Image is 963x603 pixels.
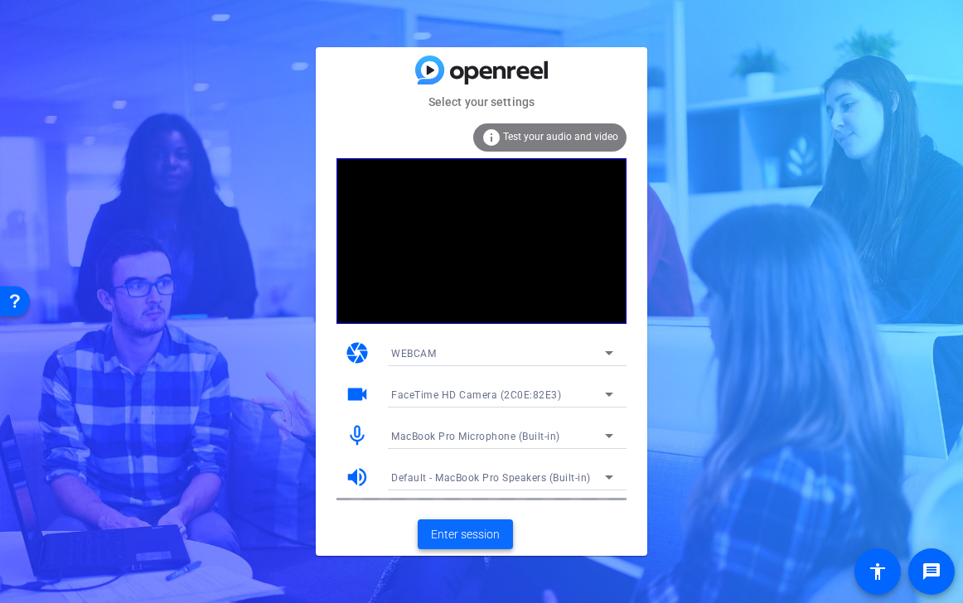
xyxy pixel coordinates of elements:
[922,562,941,581] mat-icon: message
[391,389,561,401] span: FaceTime HD Camera (2C0E:82E3)
[316,93,647,111] mat-card-subtitle: Select your settings
[503,131,618,142] span: Test your audio and video
[418,519,513,549] button: Enter session
[345,382,370,407] mat-icon: videocam
[391,431,560,442] span: MacBook Pro Microphone (Built-in)
[391,472,591,484] span: Default - MacBook Pro Speakers (Built-in)
[391,348,436,359] span: WEBCAM
[431,526,500,543] span: Enter session
[415,55,548,84] img: blue-gradient.svg
[345,340,370,365] mat-icon: camera
[345,465,370,490] mat-icon: volume_up
[345,423,370,448] mat-icon: mic_none
[868,562,888,581] mat-icon: accessibility
[481,128,501,147] mat-icon: info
